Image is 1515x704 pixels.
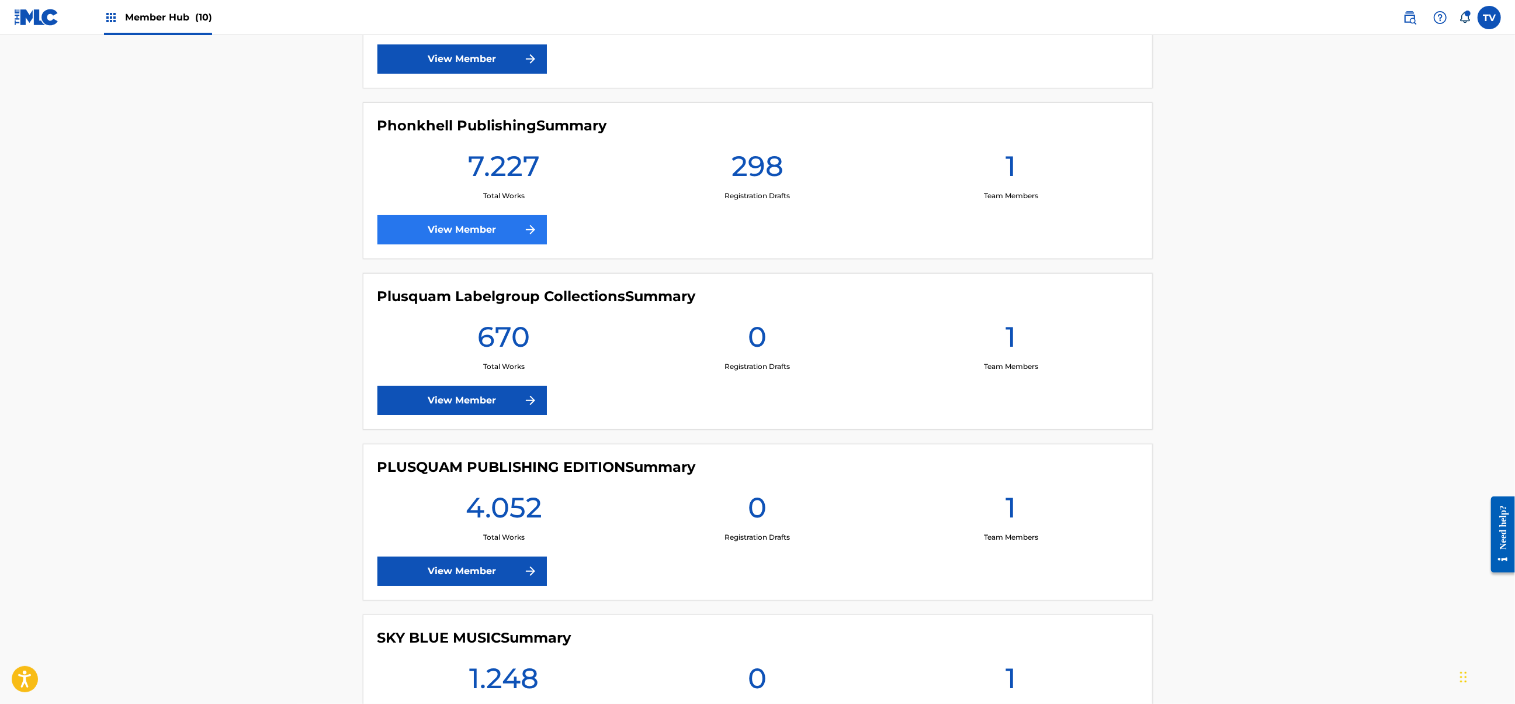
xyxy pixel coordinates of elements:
[984,191,1038,201] p: Team Members
[524,223,538,237] img: f7272a7cc735f4ea7f67.svg
[14,9,59,26] img: MLC Logo
[724,361,790,372] p: Registration Drafts
[377,458,696,476] h4: PLUSQUAM PUBLISHING EDITION
[1006,149,1016,191] h1: 1
[984,361,1038,372] p: Team Members
[984,532,1038,543] p: Team Members
[466,490,542,532] h1: 4.052
[1482,488,1515,582] iframe: Resource Center
[748,319,767,361] h1: 0
[377,44,547,74] a: View Member
[1459,12,1471,23] div: Notifications
[377,288,696,305] h4: Plusquam Labelgroup Collections
[477,319,530,361] h1: 670
[377,386,547,415] a: View Member
[1403,11,1417,25] img: search
[377,215,547,244] a: View Member
[104,11,118,25] img: Top Rightsholders
[1006,661,1016,703] h1: 1
[468,149,540,191] h1: 7.227
[1457,648,1515,704] iframe: Chat Widget
[483,191,525,201] p: Total Works
[1457,648,1515,704] div: Chat-Widget
[1006,490,1016,532] h1: 1
[524,564,538,578] img: f7272a7cc735f4ea7f67.svg
[377,629,571,647] h4: SKY BLUE MUSIC
[1006,319,1016,361] h1: 1
[1398,6,1422,29] a: Public Search
[732,149,783,191] h1: 298
[724,191,790,201] p: Registration Drafts
[377,117,607,134] h4: Phonkhell Publishing
[1433,11,1447,25] img: help
[524,52,538,66] img: f7272a7cc735f4ea7f67.svg
[748,661,767,703] h1: 0
[125,11,212,24] span: Member Hub
[483,532,525,543] p: Total Works
[1478,6,1501,29] div: User Menu
[748,490,767,532] h1: 0
[724,532,790,543] p: Registration Drafts
[483,361,525,372] p: Total Works
[377,557,547,586] a: View Member
[195,12,212,23] span: (10)
[469,661,539,703] h1: 1.248
[1429,6,1452,29] div: Help
[1460,660,1467,695] div: Ziehen
[524,394,538,408] img: f7272a7cc735f4ea7f67.svg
